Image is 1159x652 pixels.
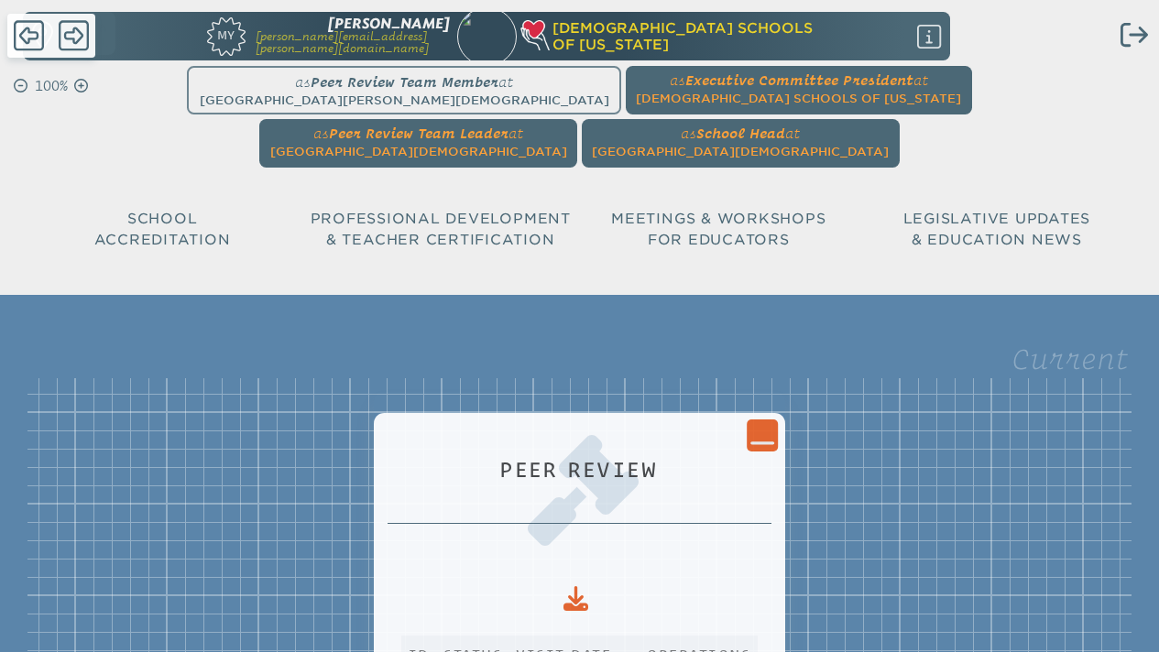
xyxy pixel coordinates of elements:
[328,15,451,32] span: [PERSON_NAME]
[311,210,571,248] span: Professional Development & Teacher Certification
[903,210,1090,248] span: Legislative Updates & Education News
[611,210,826,248] span: Meetings & Workshops for Educators
[785,125,800,141] span: at
[263,119,574,161] a: asPeer Review Team Leaderat[GEOGRAPHIC_DATA][DEMOGRAPHIC_DATA]
[636,92,961,105] span: [DEMOGRAPHIC_DATA] Schools of [US_STATE]
[449,3,525,79] img: 60a8caf1-91a0-4311-a334-12e776b28692
[696,125,785,141] span: School Head
[629,66,968,108] a: asExecutive Committee Presidentat[DEMOGRAPHIC_DATA] Schools of [US_STATE]
[563,586,588,611] div: Download to CSV
[270,145,567,158] span: [GEOGRAPHIC_DATA][DEMOGRAPHIC_DATA]
[256,31,450,55] p: [PERSON_NAME][EMAIL_ADDRESS][PERSON_NAME][DOMAIN_NAME]
[523,20,856,52] h1: [DEMOGRAPHIC_DATA] Schools of [US_STATE]
[313,125,329,141] span: as
[256,16,450,57] a: [PERSON_NAME][PERSON_NAME][EMAIL_ADDRESS][PERSON_NAME][DOMAIN_NAME]
[592,145,889,158] span: [GEOGRAPHIC_DATA][DEMOGRAPHIC_DATA]
[329,125,508,141] span: Peer Review Team Leader
[670,71,685,88] span: as
[523,20,856,52] a: [DEMOGRAPHIC_DATA] Schoolsof [US_STATE]
[395,458,765,482] h1: Peer Review
[31,76,71,97] p: 100%
[126,13,245,55] a: My
[1011,343,1128,375] legend: Current
[681,125,696,141] span: as
[685,71,913,88] span: Executive Committee President
[94,210,231,248] span: School Accreditation
[523,20,948,52] div: Christian Schools of Florida
[508,125,523,141] span: at
[59,18,89,53] span: Forward
[207,17,246,42] span: My
[585,119,896,161] a: asSchool Headat[GEOGRAPHIC_DATA][DEMOGRAPHIC_DATA]
[913,71,928,88] span: at
[519,20,549,49] img: csf-heart-hand-light-thick-100.png
[14,18,44,53] span: Back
